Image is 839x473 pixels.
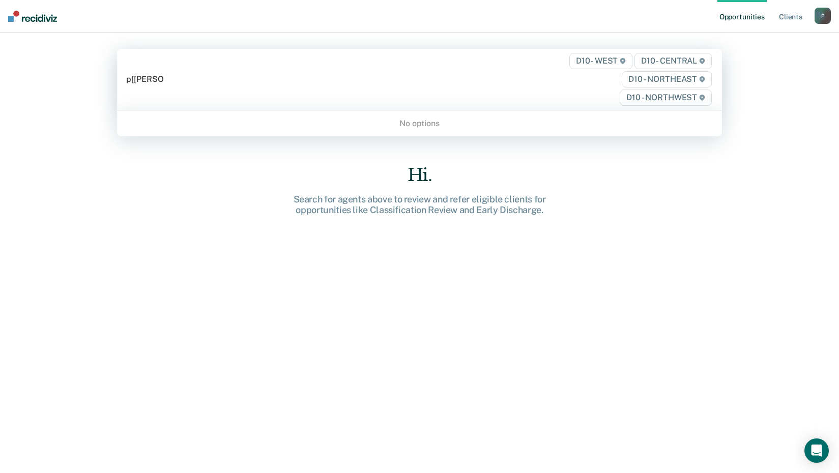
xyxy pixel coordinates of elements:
div: No options [117,114,722,132]
div: Hi. [257,165,583,186]
span: D10 - NORTHEAST [622,71,711,87]
button: P [815,8,831,24]
div: Open Intercom Messenger [804,438,829,463]
div: Search for agents above to review and refer eligible clients for opportunities like Classificatio... [257,194,583,216]
span: D10 - WEST [569,53,632,69]
span: D10 - CENTRAL [634,53,712,69]
span: D10 - NORTHWEST [620,90,711,106]
img: Recidiviz [8,11,57,22]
